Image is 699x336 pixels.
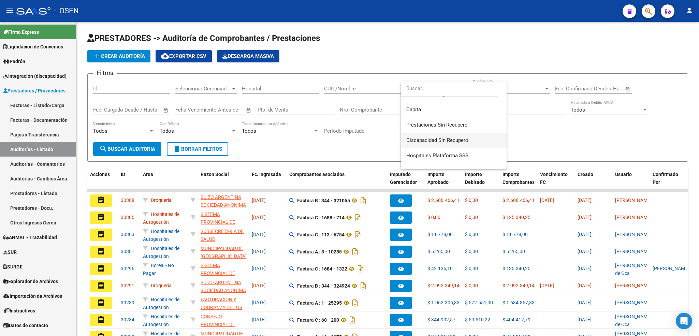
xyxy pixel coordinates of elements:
span: Hospitales Plataforma SSS [406,152,468,159]
div: Open Intercom Messenger [676,313,692,329]
span: Prestaciones Sin Recupero [406,122,468,128]
span: Capita [406,106,421,113]
span: Discapacidad Sin Recupero [406,137,468,143]
span: Droguería [406,168,428,174]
